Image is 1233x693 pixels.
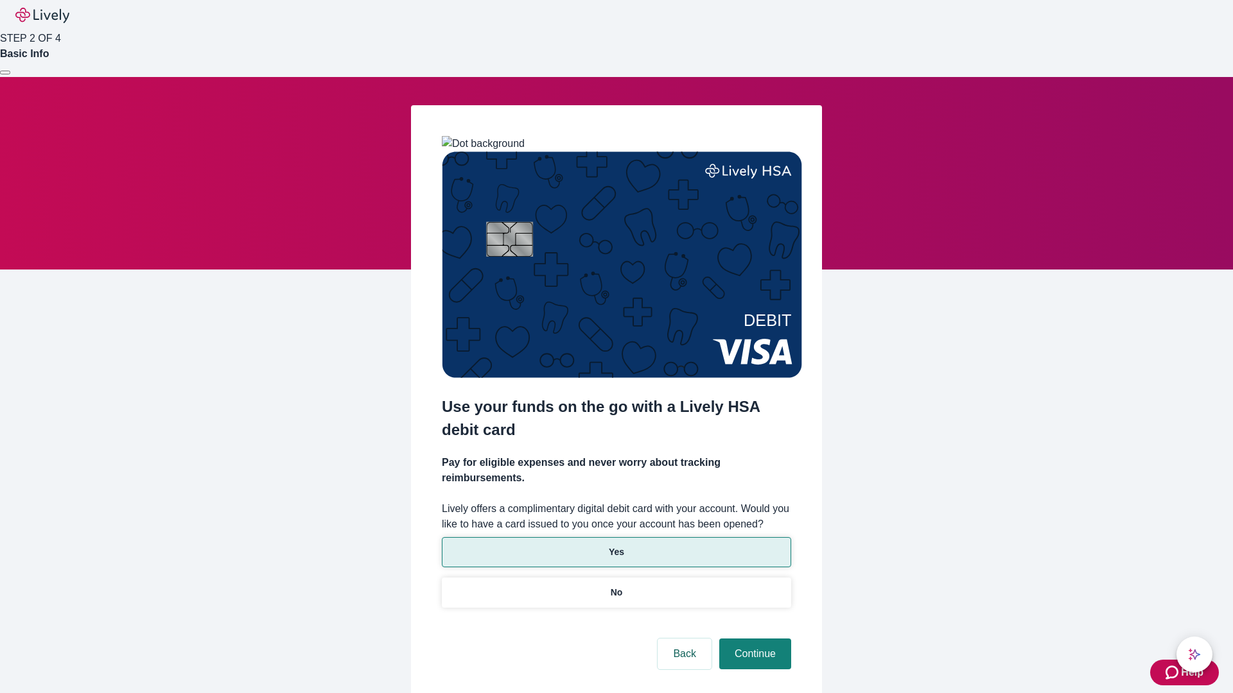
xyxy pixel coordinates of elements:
[1150,660,1219,685] button: Zendesk support iconHelp
[442,577,791,608] button: No
[442,151,802,378] img: Debit card
[1188,648,1201,661] svg: Lively AI Assistant
[609,545,624,559] p: Yes
[1176,637,1212,672] button: chat
[442,537,791,567] button: Yes
[15,8,69,23] img: Lively
[611,586,623,599] p: No
[442,395,791,441] h2: Use your funds on the go with a Lively HSA debit card
[442,136,525,151] img: Dot background
[1181,665,1203,680] span: Help
[658,638,712,669] button: Back
[1166,665,1181,680] svg: Zendesk support icon
[442,501,791,532] label: Lively offers a complimentary digital debit card with your account. Would you like to have a card...
[442,455,791,486] h4: Pay for eligible expenses and never worry about tracking reimbursements.
[719,638,791,669] button: Continue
